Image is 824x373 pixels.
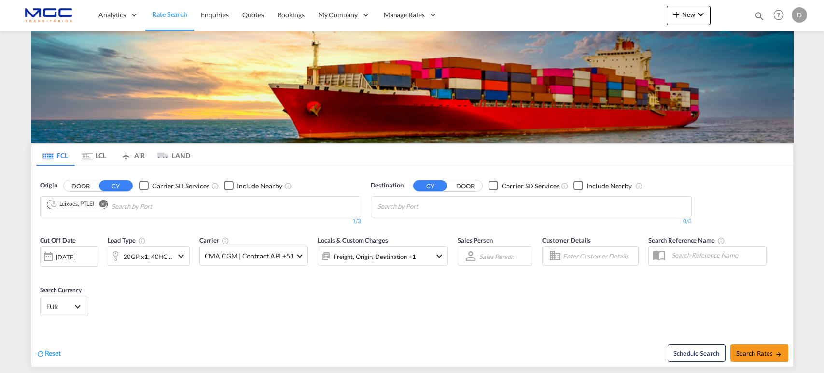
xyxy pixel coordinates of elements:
button: DOOR [64,180,98,191]
span: Quotes [242,11,264,19]
span: Origin [40,181,57,190]
md-icon: Unchecked: Search for CY (Container Yard) services for all selected carriers.Checked : Search for... [561,182,569,190]
md-checkbox: Checkbox No Ink [139,181,209,191]
button: Note: By default Schedule search will only considerorigin ports, destination ports and cut off da... [668,344,726,362]
md-icon: The selected Trucker/Carrierwill be displayed in the rate results If the rates are from another f... [222,237,229,244]
span: Cut Off Date [40,236,76,244]
md-icon: icon-information-outline [138,237,146,244]
div: Help [770,7,792,24]
md-icon: icon-airplane [120,150,132,157]
span: Manage Rates [384,10,425,20]
md-icon: icon-chevron-down [695,9,707,20]
div: Freight Origin Destination Factory Stuffingicon-chevron-down [318,246,448,266]
div: [DATE] [40,246,98,267]
md-select: Select Currency: € EUREuro [45,300,83,314]
md-icon: icon-chevron-down [433,250,445,262]
span: Load Type [108,236,146,244]
md-checkbox: Checkbox No Ink [224,181,282,191]
md-icon: Unchecked: Ignores neighbouring ports when fetching rates.Checked : Includes neighbouring ports w... [635,182,643,190]
span: New [670,11,707,18]
md-pagination-wrapper: Use the left and right arrow keys to navigate between tabs [36,144,191,166]
div: icon-refreshReset [36,348,61,359]
img: 92835000d1c111ee8b33af35afdd26c7.png [14,4,80,26]
span: My Company [318,10,358,20]
button: icon-plus 400-fgNewicon-chevron-down [667,6,711,25]
input: Search Reference Name [667,248,766,262]
button: Search Ratesicon-arrow-right [730,344,788,362]
md-icon: icon-magnify [754,11,765,21]
div: Include Nearby [587,181,632,191]
div: 0/3 [371,217,692,226]
span: Analytics [98,10,126,20]
span: EUR [46,302,73,311]
input: Enter Customer Details [563,249,635,263]
span: Enquiries [201,11,229,19]
button: CY [99,180,133,191]
div: 20GP x1 40HC x1 [124,250,173,263]
div: 1/3 [40,217,361,226]
div: Carrier SD Services [152,181,209,191]
md-checkbox: Checkbox No Ink [573,181,632,191]
md-checkbox: Checkbox No Ink [489,181,559,191]
md-icon: Your search will be saved by the below given name [717,237,725,244]
span: CMA CGM | Contract API +51 [205,251,294,261]
span: Rate Search [152,10,187,18]
md-tab-item: FCL [36,144,75,166]
span: Sales Person [458,236,493,244]
span: Destination [371,181,404,190]
button: CY [413,180,447,191]
div: OriginDOOR CY Checkbox No InkUnchecked: Search for CY (Container Yard) services for all selected ... [31,166,793,367]
md-icon: icon-chevron-down [175,250,187,262]
div: Include Nearby [237,181,282,191]
div: Leixoes, PTLEI [50,200,95,208]
span: Bookings [278,11,305,19]
div: [DATE] [56,253,76,261]
div: Carrier SD Services [502,181,559,191]
img: LCL+%26+FCL+BACKGROUND.png [31,31,794,143]
span: Search Currency [40,287,82,294]
md-datepicker: Select [40,266,47,279]
input: Chips input. [377,199,469,215]
div: icon-magnify [754,11,765,25]
span: Carrier [199,236,229,244]
span: Locals & Custom Charges [318,236,388,244]
md-tab-item: LAND [152,144,191,166]
span: Reset [45,349,61,357]
md-chips-wrap: Chips container with autocompletion. Enter the text area, type text to search, and then use the u... [376,197,473,215]
div: Press delete to remove this chip. [50,200,97,208]
input: Chips input. [112,199,203,215]
div: D [792,7,807,23]
md-icon: Unchecked: Ignores neighbouring ports when fetching rates.Checked : Includes neighbouring ports w... [284,182,292,190]
md-icon: Unchecked: Search for CY (Container Yard) services for all selected carriers.Checked : Search for... [211,182,219,190]
button: DOOR [448,180,482,191]
md-tab-item: LCL [75,144,113,166]
md-icon: icon-refresh [36,349,45,358]
div: Freight Origin Destination Factory Stuffing [334,250,416,263]
span: Customer Details [542,236,591,244]
md-chips-wrap: Chips container. Use arrow keys to select chips. [45,197,208,215]
md-select: Sales Person [478,249,515,263]
md-icon: icon-arrow-right [775,351,782,358]
md-icon: icon-plus 400-fg [670,9,682,20]
div: 20GP x1 40HC x1icon-chevron-down [108,246,190,266]
span: Help [770,7,787,23]
span: Search Reference Name [648,236,725,244]
span: Search Rates [736,349,782,357]
button: Remove [93,200,107,210]
md-tab-item: AIR [113,144,152,166]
